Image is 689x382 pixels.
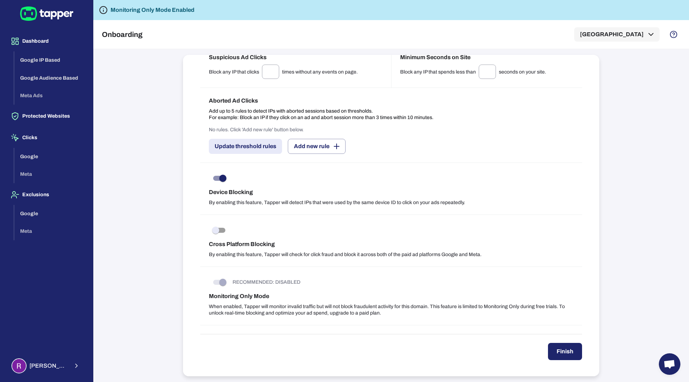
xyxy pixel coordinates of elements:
button: Google [14,148,87,166]
a: Protected Websites [6,113,87,119]
p: No rules. Click 'Add new rule' button below. [209,127,304,133]
h6: Cross Platform Blocking [209,240,573,249]
button: Exclusions [6,185,87,205]
h6: Minimum Seconds on Site [400,53,574,62]
button: Rosemary null[PERSON_NAME] [6,355,87,376]
button: Add new rule [288,139,346,154]
h6: Device Blocking [209,188,573,197]
p: Add up to 5 rules to detect IPs with aborted sessions based on thresholds. For example: Block an ... [209,108,433,121]
span: [PERSON_NAME] [29,362,69,369]
div: Block any IP that clicks times without any events on page. [209,65,383,79]
a: Open chat [659,353,680,375]
a: Dashboard [6,38,87,44]
button: Clicks [6,128,87,148]
button: Protected Websites [6,106,87,126]
h6: Monitoring Only Mode Enabled [111,6,194,14]
img: Rosemary null [12,359,26,373]
p: By enabling this feature, Tapper will detect IPs that were used by the same device ID to click on... [209,199,573,206]
h5: Onboarding [102,30,142,39]
p: By enabling this feature, Tapper will check for click fraud and block it across both of the paid ... [209,251,573,258]
a: Exclusions [6,191,87,197]
button: Google Audience Based [14,69,87,87]
h6: Monitoring Only Mode [209,292,573,301]
a: Clicks [6,134,87,140]
a: Google IP Based [14,57,87,63]
p: RECOMMENDED: DISABLED [233,279,300,286]
div: Block any IP that spends less than seconds on your site. [400,65,574,79]
p: When enabled, Tapper will monitor invalid traffic but will not block fraudulent activity for this... [209,303,573,316]
button: Dashboard [6,31,87,51]
a: Google Audience Based [14,74,87,80]
button: Google [14,205,87,223]
button: Google IP Based [14,51,87,69]
a: Google [14,210,87,216]
h6: Aborted Ad Clicks [209,96,433,105]
button: Update threshold rules [209,139,282,154]
button: Finish [548,343,582,360]
svg: Tapper is not blocking any fraudulent activity for this domain [99,6,108,14]
button: [GEOGRAPHIC_DATA] [574,27,660,42]
a: Google [14,153,87,159]
h6: Suspicious Ad Clicks [209,53,383,62]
